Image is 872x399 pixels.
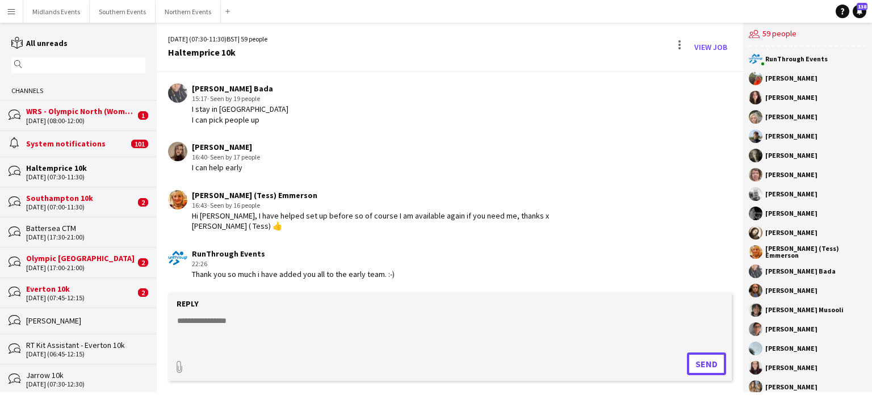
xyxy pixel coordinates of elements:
div: [DATE] (07:00-11:30) [26,203,135,211]
div: [DATE] (08:00-12:00) [26,117,135,125]
div: 59 people [749,23,866,47]
button: Midlands Events [23,1,90,23]
span: · Seen by 16 people [207,201,260,209]
div: [DATE] (06:45-12:15) [26,350,145,358]
span: 2 [138,288,148,297]
div: [PERSON_NAME] [765,75,817,82]
span: · Seen by 19 people [207,94,260,103]
div: [DATE] (07:30-11:30) [26,173,145,181]
div: [DATE] (17:30-21:00) [26,233,145,241]
div: 15:17 [192,94,288,104]
div: [PERSON_NAME] [765,364,817,371]
div: I stay in [GEOGRAPHIC_DATA] I can pick people up [192,104,288,124]
a: All unreads [11,38,68,48]
div: [PERSON_NAME] [765,133,817,140]
span: 2 [138,198,148,207]
span: 138 [857,3,867,10]
button: Southern Events [90,1,156,23]
div: [PERSON_NAME] [765,210,817,217]
div: 22:26 [192,259,395,269]
div: [PERSON_NAME] [192,142,260,152]
div: Jarrow 10k [26,370,145,380]
div: [PERSON_NAME] Musooli [765,306,844,313]
div: [DATE] (17:00-21:00) [26,264,135,272]
div: [PERSON_NAME] [765,94,817,101]
div: [PERSON_NAME] [765,287,817,294]
div: [PERSON_NAME] (Tess) Emmerson [192,190,549,200]
div: [PERSON_NAME] [26,316,145,326]
div: Hi [PERSON_NAME], I have helped set up before so of course I am available again if you need me, t... [192,211,549,231]
div: [PERSON_NAME] [765,229,817,236]
div: [PERSON_NAME] Bada [192,83,288,94]
span: BST [227,35,238,43]
span: 1 [138,111,148,120]
div: [PERSON_NAME] [765,171,817,178]
div: 16:43 [192,200,549,211]
div: Southampton 10k [26,193,135,203]
div: RT Kit Assistant - Everton 10k [26,340,145,350]
div: [DATE] (07:30-12:30) [26,380,145,388]
span: 101 [131,140,148,148]
span: 2 [138,258,148,267]
div: RunThrough Events [765,56,828,62]
div: 16:40 [192,152,260,162]
div: [PERSON_NAME] Bada [765,268,836,275]
div: [DATE] (07:45-12:15) [26,294,135,302]
div: [PERSON_NAME] [765,191,817,198]
div: WRS - Olympic North (Women Only) [26,106,135,116]
div: [DATE] (07:30-11:30) | 59 people [168,34,267,44]
div: RunThrough Events [192,249,395,259]
a: View Job [690,38,732,56]
div: Thank you so much i have added you all to the early team. :-) [192,269,395,279]
div: I can help early [192,162,260,173]
button: Northern Events [156,1,221,23]
div: [PERSON_NAME] [765,326,817,333]
div: Haltemprice 10k [168,47,267,57]
span: · Seen by 17 people [207,153,260,161]
div: Olympic [GEOGRAPHIC_DATA] [26,253,135,263]
div: System notifications [26,138,128,149]
div: Haltemprice 10k [26,163,145,173]
button: Send [687,352,726,375]
div: [PERSON_NAME] [765,114,817,120]
div: [PERSON_NAME] (Tess) Emmerson [765,245,866,259]
a: 138 [853,5,866,18]
div: [PERSON_NAME] [765,384,817,390]
div: [PERSON_NAME] [765,152,817,159]
div: Battersea CTM [26,223,145,233]
div: [PERSON_NAME] [765,345,817,352]
div: Everton 10k [26,284,135,294]
label: Reply [177,299,199,309]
